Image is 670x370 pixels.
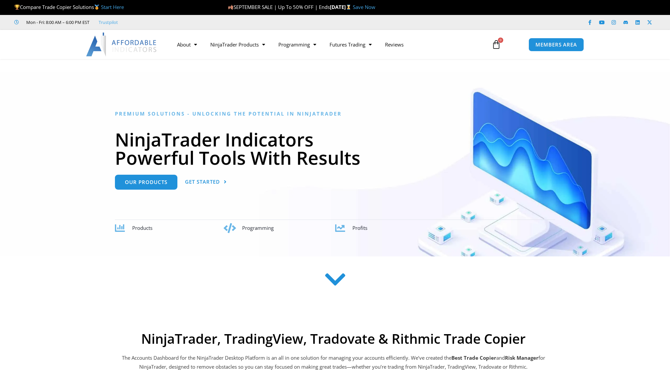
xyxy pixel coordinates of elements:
[228,4,330,10] span: SEPTEMBER SALE | Up To 50% OFF | Ends
[346,5,351,10] img: ⌛
[228,5,233,10] img: 🍂
[330,4,353,10] strong: [DATE]
[121,331,546,347] h2: NinjaTrader, TradingView, Tradovate & Rithmic Trade Copier
[378,37,410,52] a: Reviews
[185,175,227,190] a: Get Started
[99,18,118,26] a: Trustpilot
[204,37,272,52] a: NinjaTrader Products
[505,354,538,361] strong: Risk Manager
[498,38,503,43] span: 0
[185,179,220,184] span: Get Started
[535,42,577,47] span: MEMBERS AREA
[272,37,323,52] a: Programming
[125,180,167,185] span: Our Products
[170,37,484,52] nav: Menu
[242,225,274,231] span: Programming
[94,5,99,10] img: 🥇
[352,225,367,231] span: Profits
[115,130,555,167] h1: NinjaTrader Indicators Powerful Tools With Results
[15,5,20,10] img: 🏆
[86,33,157,56] img: LogoAI | Affordable Indicators – NinjaTrader
[14,4,124,10] span: Compare Trade Copier Solutions
[101,4,124,10] a: Start Here
[25,18,89,26] span: Mon - Fri: 8:00 AM – 6:00 PM EST
[451,354,496,361] b: Best Trade Copier
[353,4,375,10] a: Save Now
[170,37,204,52] a: About
[528,38,584,51] a: MEMBERS AREA
[115,111,555,117] h6: Premium Solutions - Unlocking the Potential in NinjaTrader
[482,35,511,54] a: 0
[132,225,152,231] span: Products
[115,175,177,190] a: Our Products
[323,37,378,52] a: Futures Trading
